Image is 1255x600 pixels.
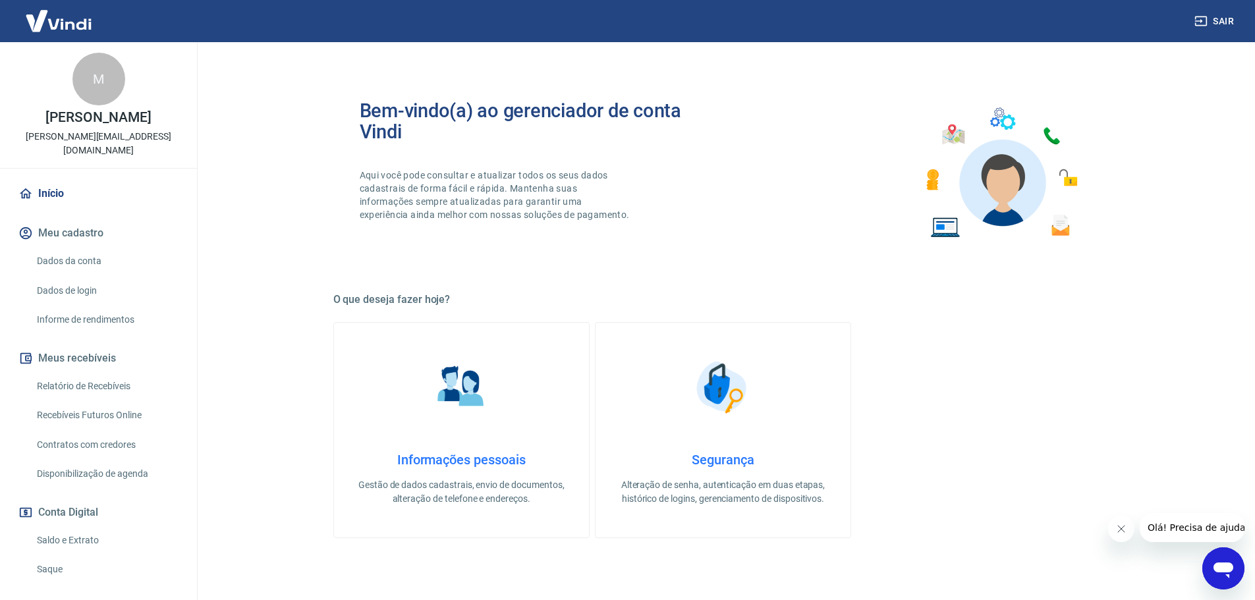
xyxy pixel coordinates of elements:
[32,277,181,304] a: Dados de login
[360,169,632,221] p: Aqui você pode consultar e atualizar todos os seus dados cadastrais de forma fácil e rápida. Mant...
[32,248,181,275] a: Dados da conta
[16,219,181,248] button: Meu cadastro
[11,130,186,157] p: [PERSON_NAME][EMAIL_ADDRESS][DOMAIN_NAME]
[16,498,181,527] button: Conta Digital
[8,9,111,20] span: Olá! Precisa de ajuda?
[914,100,1087,246] img: Imagem de um avatar masculino com diversos icones exemplificando as funcionalidades do gerenciado...
[32,373,181,400] a: Relatório de Recebíveis
[355,452,568,468] h4: Informações pessoais
[1202,547,1244,589] iframe: Botão para abrir a janela de mensagens
[32,431,181,458] a: Contratos com credores
[32,460,181,487] a: Disponibilização de agenda
[16,344,181,373] button: Meus recebíveis
[32,306,181,333] a: Informe de rendimentos
[32,556,181,583] a: Saque
[360,100,723,142] h2: Bem-vindo(a) ao gerenciador de conta Vindi
[16,179,181,208] a: Início
[72,53,125,105] div: M
[1192,9,1239,34] button: Sair
[333,293,1113,306] h5: O que deseja fazer hoje?
[595,322,851,538] a: SegurançaSegurançaAlteração de senha, autenticação em duas etapas, histórico de logins, gerenciam...
[1108,516,1134,542] iframe: Fechar mensagem
[690,354,756,420] img: Segurança
[333,322,590,538] a: Informações pessoaisInformações pessoaisGestão de dados cadastrais, envio de documentos, alteraçã...
[1140,513,1244,542] iframe: Mensagem da empresa
[45,111,151,124] p: [PERSON_NAME]
[428,354,494,420] img: Informações pessoais
[355,478,568,506] p: Gestão de dados cadastrais, envio de documentos, alteração de telefone e endereços.
[32,527,181,554] a: Saldo e Extrato
[16,1,101,41] img: Vindi
[617,452,829,468] h4: Segurança
[32,402,181,429] a: Recebíveis Futuros Online
[617,478,829,506] p: Alteração de senha, autenticação em duas etapas, histórico de logins, gerenciamento de dispositivos.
